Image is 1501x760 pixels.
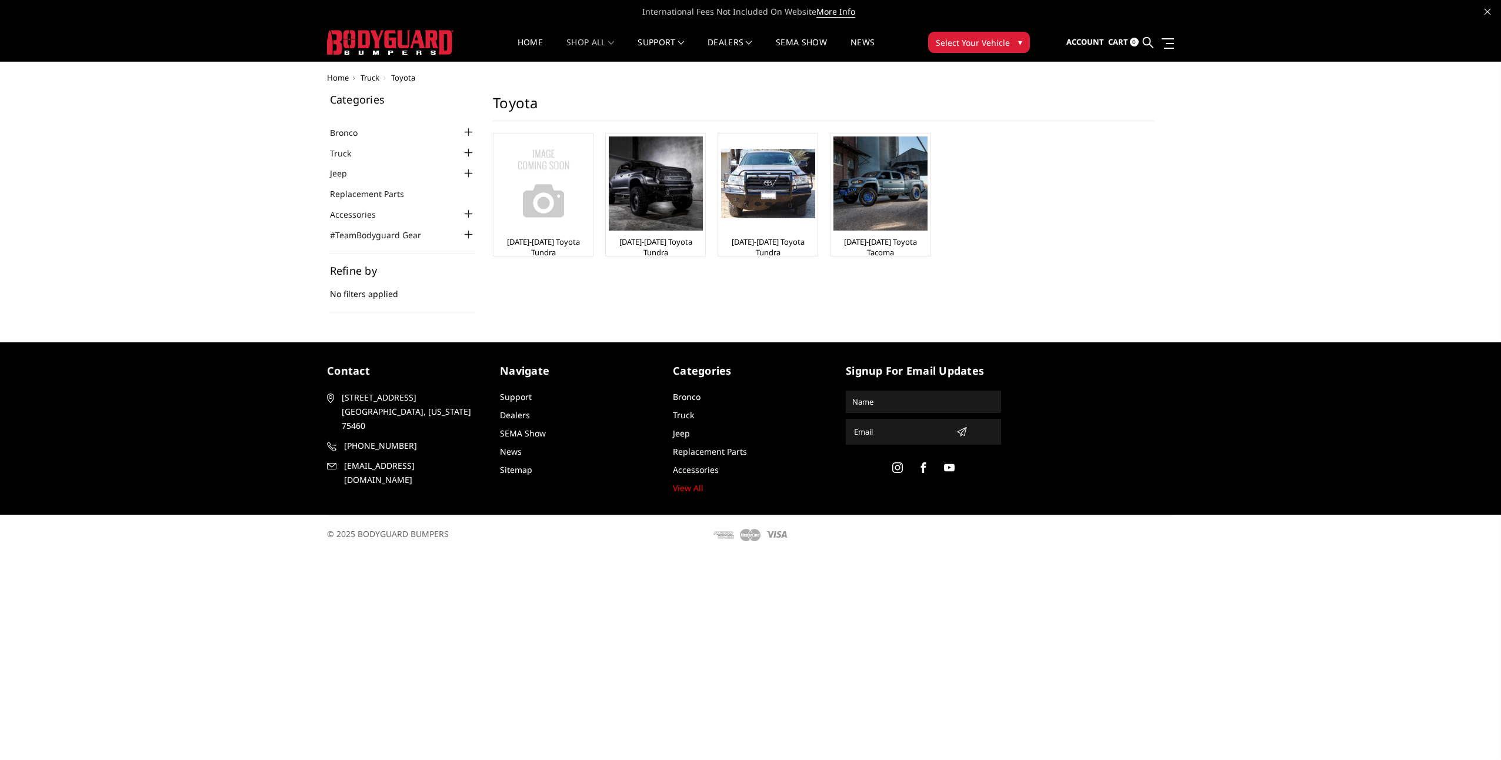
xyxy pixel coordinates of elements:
a: Jeep [673,428,690,439]
a: No Image [496,136,590,231]
a: [PHONE_NUMBER] [327,439,482,453]
a: News [500,446,522,457]
a: Replacement Parts [673,446,747,457]
a: Truck [361,72,379,83]
a: shop all [566,38,614,61]
a: View All [673,482,703,494]
input: Email [849,422,952,441]
a: Jeep [330,167,362,179]
span: [PHONE_NUMBER] [344,439,481,453]
span: Account [1066,36,1104,47]
span: Toyota [391,72,415,83]
a: Truck [330,147,366,159]
span: 0 [1130,38,1139,46]
a: [DATE]-[DATE] Toyota Tundra [496,236,590,258]
a: Replacement Parts [330,188,419,200]
a: Bronco [330,126,372,139]
a: SEMA Show [776,38,827,61]
img: No Image [496,136,591,231]
a: Accessories [673,464,719,475]
a: Cart 0 [1108,26,1139,58]
a: Truck [673,409,694,421]
h5: signup for email updates [846,363,1001,379]
span: [STREET_ADDRESS] [GEOGRAPHIC_DATA], [US_STATE] 75460 [342,391,478,433]
a: Dealers [708,38,752,61]
a: Support [638,38,684,61]
a: #TeamBodyguard Gear [330,229,436,241]
a: [EMAIL_ADDRESS][DOMAIN_NAME] [327,459,482,487]
a: Accessories [330,208,391,221]
h1: Toyota [493,94,1154,121]
a: Home [327,72,349,83]
input: Name [848,392,999,411]
span: [EMAIL_ADDRESS][DOMAIN_NAME] [344,459,481,487]
span: Select Your Vehicle [936,36,1010,49]
h5: Categories [330,94,476,105]
h5: contact [327,363,482,379]
a: Bronco [673,391,701,402]
div: No filters applied [330,265,476,312]
a: Account [1066,26,1104,58]
a: More Info [816,6,855,18]
a: News [850,38,875,61]
span: Cart [1108,36,1128,47]
h5: Categories [673,363,828,379]
a: [DATE]-[DATE] Toyota Tundra [721,236,815,258]
button: Select Your Vehicle [928,32,1030,53]
h5: Refine by [330,265,476,276]
a: [DATE]-[DATE] Toyota Tacoma [833,236,927,258]
a: [DATE]-[DATE] Toyota Tundra [609,236,702,258]
a: Sitemap [500,464,532,475]
img: BODYGUARD BUMPERS [327,30,453,55]
span: ▾ [1018,36,1022,48]
h5: Navigate [500,363,655,379]
span: © 2025 BODYGUARD BUMPERS [327,528,449,539]
a: Support [500,391,532,402]
a: Home [518,38,543,61]
a: Dealers [500,409,530,421]
a: SEMA Show [500,428,546,439]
